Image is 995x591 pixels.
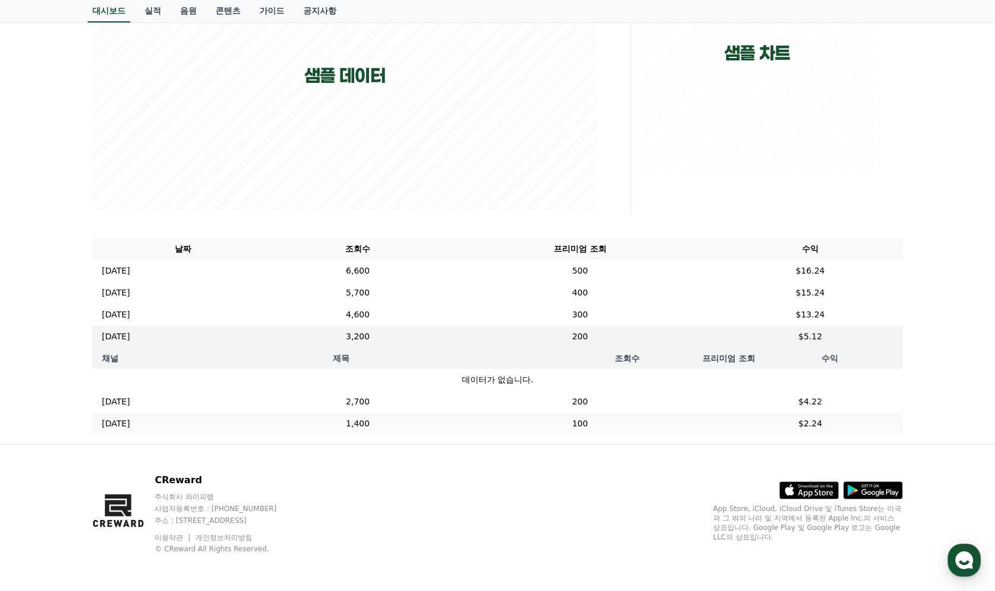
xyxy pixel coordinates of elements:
p: 데이터가 없습니다. [102,374,893,386]
p: 샘플 데이터 [304,65,386,86]
td: 5,700 [274,282,442,304]
p: CReward [155,473,299,487]
td: 200 [442,391,718,413]
td: 500 [442,260,718,282]
th: 제목 [128,348,554,369]
th: 날짜 [92,238,274,260]
td: $15.24 [718,282,903,304]
td: 2,700 [274,391,442,413]
td: 400 [442,282,718,304]
p: [DATE] [102,287,130,299]
p: 주소 : [STREET_ADDRESS] [155,516,299,525]
th: 수익 [718,238,903,260]
a: 설정 [153,375,227,405]
td: 200 [442,326,718,348]
td: $16.24 [718,260,903,282]
p: [DATE] [102,396,130,408]
td: 300 [442,304,718,326]
td: $4.22 [718,391,903,413]
a: 이용약관 [155,534,192,542]
td: 3,200 [274,326,442,348]
th: 수익 [758,348,903,369]
th: 채널 [92,348,128,369]
th: 조회수 [554,348,700,369]
span: 홈 [37,393,44,403]
p: 샘플 차트 [724,43,790,64]
p: [DATE] [102,330,130,343]
p: [DATE] [102,417,130,430]
td: $2.24 [718,413,903,435]
a: 개인정보처리방침 [195,534,252,542]
span: 대화 [108,394,123,403]
td: 100 [442,413,718,435]
td: 6,600 [274,260,442,282]
span: 설정 [183,393,197,403]
td: $5.12 [718,326,903,348]
td: 4,600 [274,304,442,326]
p: [DATE] [102,265,130,277]
p: 사업자등록번호 : [PHONE_NUMBER] [155,504,299,513]
th: 프리미엄 조회 [442,238,718,260]
p: App Store, iCloud, iCloud Drive 및 iTunes Store는 미국과 그 밖의 나라 및 지역에서 등록된 Apple Inc.의 서비스 상표입니다. Goo... [713,504,903,542]
td: 1,400 [274,413,442,435]
p: © CReward All Rights Reserved. [155,544,299,554]
th: 조회수 [274,238,442,260]
a: 대화 [78,375,153,405]
p: [DATE] [102,309,130,321]
td: $13.24 [718,304,903,326]
th: 프리미엄 조회 [700,348,758,369]
p: 주식회사 와이피랩 [155,492,299,502]
a: 홈 [4,375,78,405]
